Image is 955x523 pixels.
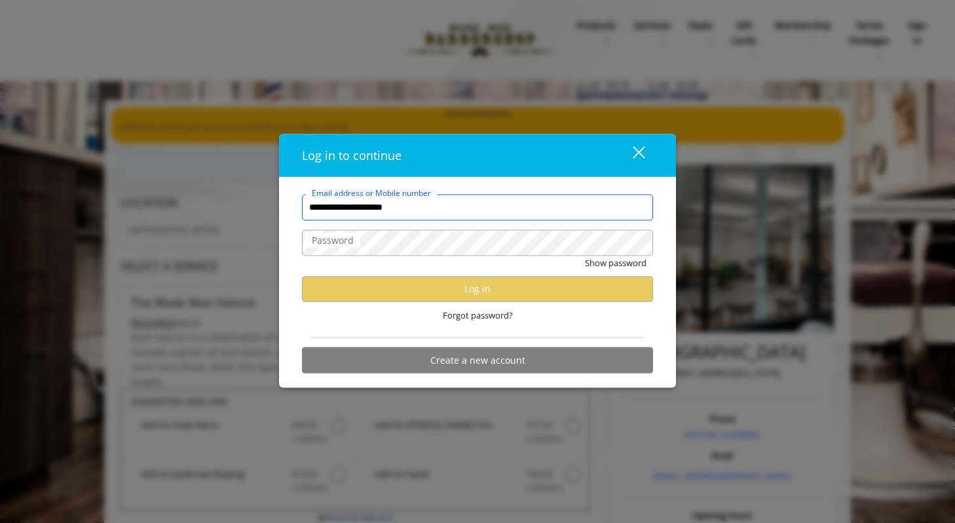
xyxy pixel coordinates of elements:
input: Password [302,229,653,256]
button: Create a new account [302,347,653,373]
span: Forgot password? [443,308,513,322]
label: Email address or Mobile number [305,186,438,199]
label: Password [305,233,360,247]
input: Email address or Mobile number [302,194,653,220]
div: close dialog [618,145,644,165]
button: close dialog [609,142,653,168]
button: Show password [585,256,646,269]
span: Log in to continue [302,147,402,163]
button: Log in [302,276,653,301]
